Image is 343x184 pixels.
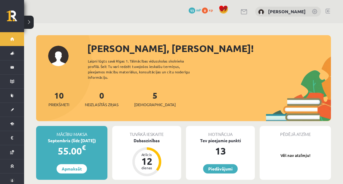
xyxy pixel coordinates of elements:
div: Motivācija [186,126,255,137]
div: Tuvākā ieskaite [112,126,181,137]
span: xp [209,8,213,12]
div: Pēdējā atzīme [260,126,331,137]
div: Septembris (līdz [DATE]) [36,137,107,144]
div: dienas [138,166,156,170]
span: € [82,143,86,152]
div: 12 [138,156,156,166]
div: 13 [186,144,255,158]
p: Vēl nav atzīmju! [263,152,328,158]
a: Piedāvājumi [203,164,238,173]
div: Atlicis [138,153,156,156]
a: 5[DEMOGRAPHIC_DATA] [134,90,176,108]
span: Priekšmeti [48,102,69,108]
div: Mācību maksa [36,126,107,137]
div: Laipni lūgts savā Rīgas 1. Tālmācības vidusskolas skolnieka profilā. Šeit Tu vari redzēt tuvojošo... [88,58,200,80]
a: 0 xp [202,8,216,12]
div: 55.00 [36,144,107,158]
div: Tev pieejamie punkti [186,137,255,144]
a: 13 mP [189,8,201,12]
a: Apmaksāt [57,164,87,173]
span: [DEMOGRAPHIC_DATA] [134,102,176,108]
span: Neizlasītās ziņas [85,102,119,108]
span: 13 [189,8,195,14]
a: Dabaszinības Atlicis 12 dienas [112,137,181,177]
a: 10Priekšmeti [48,90,69,108]
a: Rīgas 1. Tālmācības vidusskola [7,11,24,26]
a: [PERSON_NAME] [268,8,306,14]
span: mP [196,8,201,12]
div: [PERSON_NAME], [PERSON_NAME]! [87,41,331,56]
img: Loreta Veigule [258,9,264,15]
div: Dabaszinības [112,137,181,144]
span: 0 [202,8,208,14]
a: 0Neizlasītās ziņas [85,90,119,108]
